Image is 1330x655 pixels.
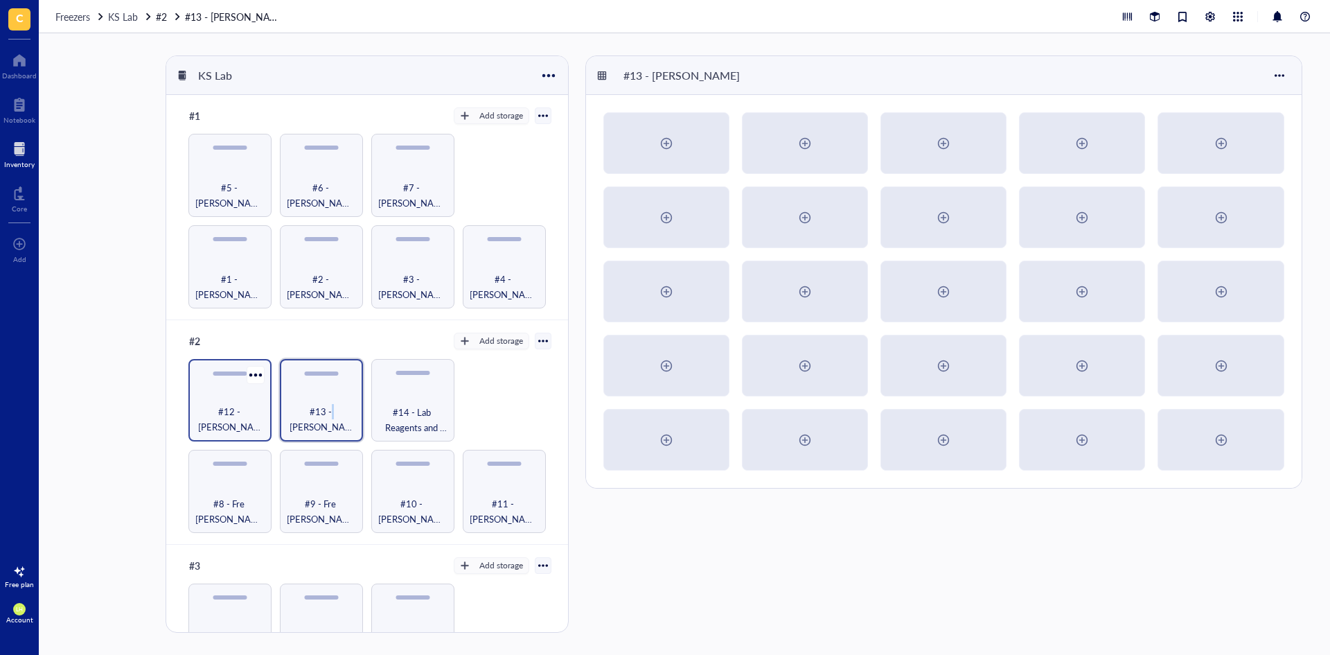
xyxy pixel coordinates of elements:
span: #7 - [PERSON_NAME] [378,180,448,211]
span: #1 - [PERSON_NAME] [195,272,265,302]
span: KS Lab [108,10,138,24]
div: KS Lab [192,64,275,87]
span: #3 - [PERSON_NAME] [378,272,448,302]
a: #2#13 - [PERSON_NAME] [156,9,289,24]
div: Add storage [479,335,523,347]
span: #9 - Fre [PERSON_NAME] [286,496,357,527]
span: #2 - [PERSON_NAME] [286,272,357,302]
a: KS Lab [108,9,153,24]
span: LH [16,606,23,612]
div: #13 - [PERSON_NAME] [617,64,746,87]
a: Freezers [55,9,105,24]
div: Add storage [479,110,523,122]
span: #4 - [PERSON_NAME] [469,272,540,302]
span: #12 - [PERSON_NAME] [195,404,265,435]
a: Notebook [3,94,35,124]
div: #1 [183,106,266,125]
button: Add storage [454,107,529,124]
span: C [16,9,24,26]
span: #5 - [PERSON_NAME] [195,180,265,211]
span: #8 - Fre [PERSON_NAME] [195,496,265,527]
button: Add storage [454,557,529,574]
div: Add [13,255,26,263]
div: #3 [183,556,266,575]
div: Core [12,204,27,213]
div: Dashboard [2,71,37,80]
span: #14 - Lab Reagents and [PERSON_NAME] [378,405,448,435]
a: Inventory [4,138,35,168]
div: Account [6,615,33,624]
span: Freezers [55,10,90,24]
span: #6 - [PERSON_NAME] [286,180,357,211]
div: Inventory [4,160,35,168]
a: Dashboard [2,49,37,80]
div: Free plan [5,580,34,588]
a: Core [12,182,27,213]
span: #11 - [PERSON_NAME] [469,496,540,527]
span: #13 - [PERSON_NAME] [287,404,356,435]
div: Add storage [479,559,523,572]
div: #2 [183,331,266,351]
button: Add storage [454,333,529,349]
span: #10 - [PERSON_NAME] [378,496,448,527]
div: Notebook [3,116,35,124]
